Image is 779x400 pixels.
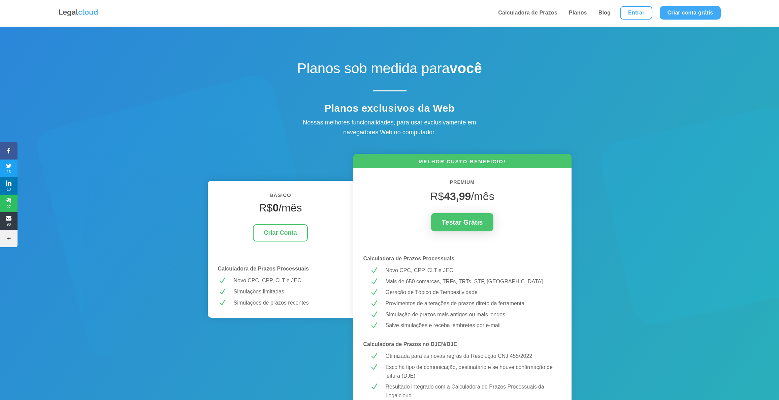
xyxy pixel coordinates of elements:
p: Otimizada para as novas regras da Resolução CNJ 455/2022 [386,352,555,361]
p: Salve simulações e receba lembretes por e-mail [386,321,555,330]
a: Criar Conta [253,224,307,241]
div: Nossas melhores funcionalidades, para usar exclusivamente em navegadores Web no computador. [289,118,491,137]
p: Simulações limitadas [234,287,343,296]
span: N [370,266,378,275]
span: N [370,277,378,286]
strong: você [450,60,482,76]
h4: R$ /mês [218,201,343,218]
img: Logo da Legalcloud [58,8,99,17]
span: N [370,382,378,391]
span: N [370,352,378,360]
strong: 43,99 [444,190,471,202]
h6: MELHOR CUSTO-BENEFÍCIO! [353,158,572,168]
span: N [370,310,378,319]
strong: Calculadora de Prazos Processuais [363,256,454,261]
p: Simulações de prazos recentes [234,298,343,307]
h1: Planos sob medida para [272,60,508,80]
span: R$ /mês [430,190,494,202]
span: N [370,363,378,371]
p: Novo CPC, CPP, CLT e JEC [386,266,555,275]
p: Escolha tipo de comunicação, destinatário e se houve confirmação de leitura (DJE) [386,363,555,380]
p: Simulação de prazos mais antigos ou mais longos [386,310,555,319]
strong: 0 [272,202,279,214]
p: Provimentos de alterações de prazos direto da ferramenta [386,299,555,308]
div: Resultado integrado com a Calculadora de Prazos Processuais da Legalcloud [386,382,555,400]
span: N [370,321,378,330]
span: N [218,298,226,307]
p: Novo CPC, CPP, CLT e JEC [234,276,343,285]
a: Entrar [620,6,652,20]
span: N [218,276,226,285]
h6: BÁSICO [218,191,343,203]
strong: Calculadora de Prazos Processuais [218,266,309,272]
span: N [218,287,226,296]
p: Geração de Tópico de Tempestividade [386,288,555,297]
strong: Calculadora de Prazos no DJEN/DJE [363,341,457,347]
h4: Planos exclusivos da Web [272,102,508,118]
a: Criar conta grátis [660,6,720,20]
span: N [370,299,378,308]
a: Testar Grátis [431,213,494,231]
span: N [370,288,378,296]
p: Mais de 650 comarcas, TRFs, TRTs, STF, [GEOGRAPHIC_DATA] [386,277,555,286]
h6: PREMIUM [363,178,561,190]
